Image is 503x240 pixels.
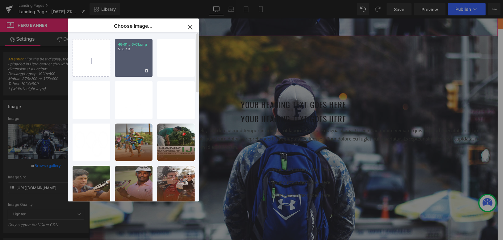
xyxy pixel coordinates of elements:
[183,173,241,181] p: Your custom text goes here
[118,47,149,51] p: 5.18 KB
[183,147,241,155] p: Your custom text goes here
[114,23,153,29] p: Choose Image...
[118,42,149,47] p: 46-01...6-01.png
[183,160,241,168] p: Your custom text goes here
